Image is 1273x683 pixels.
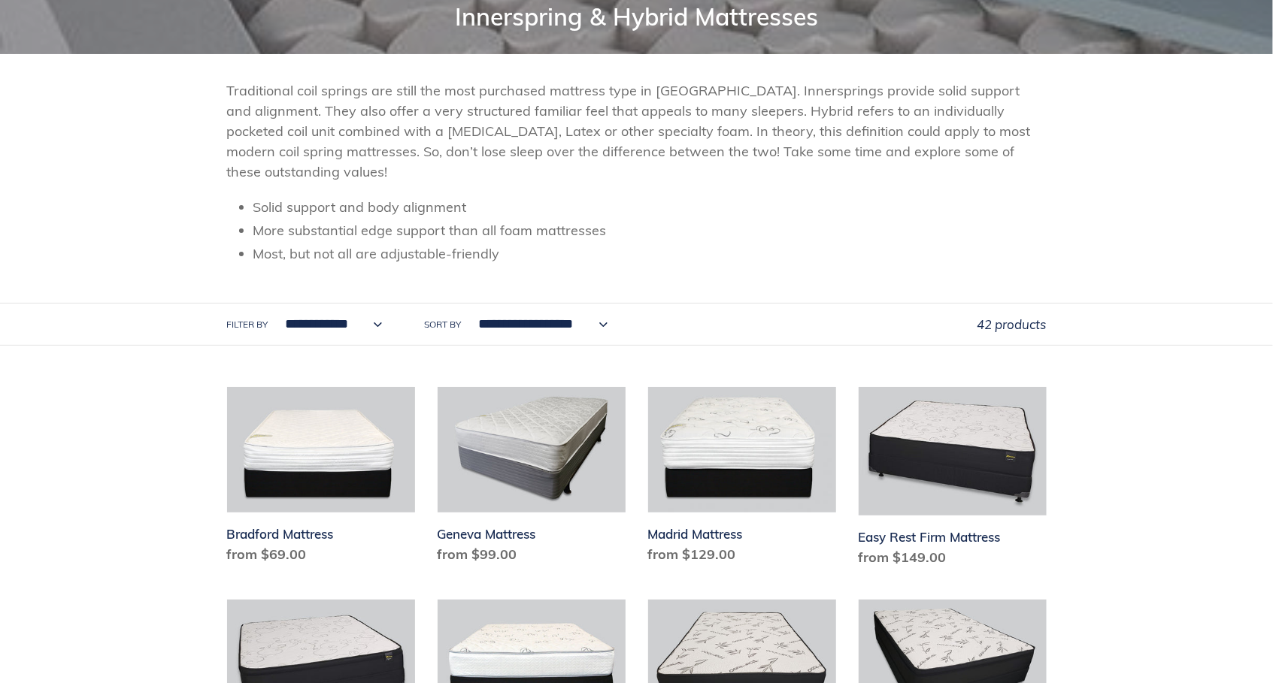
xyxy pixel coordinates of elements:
a: Madrid Mattress [648,387,836,570]
span: 42 products [977,316,1047,332]
a: Bradford Mattress [227,387,415,570]
label: Sort by [425,318,462,331]
a: Geneva Mattress [438,387,626,570]
p: Traditional coil springs are still the most purchased mattress type in [GEOGRAPHIC_DATA]. Innersp... [227,80,1047,182]
li: More substantial edge support than all foam mattresses [253,220,1047,240]
span: Innerspring & Hybrid Mattresses [455,2,818,32]
li: Solid support and body alignment [253,197,1047,217]
a: Easy Rest Firm Mattress [859,387,1047,573]
label: Filter by [227,318,268,331]
li: Most, but not all are adjustable-friendly [253,243,1047,264]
